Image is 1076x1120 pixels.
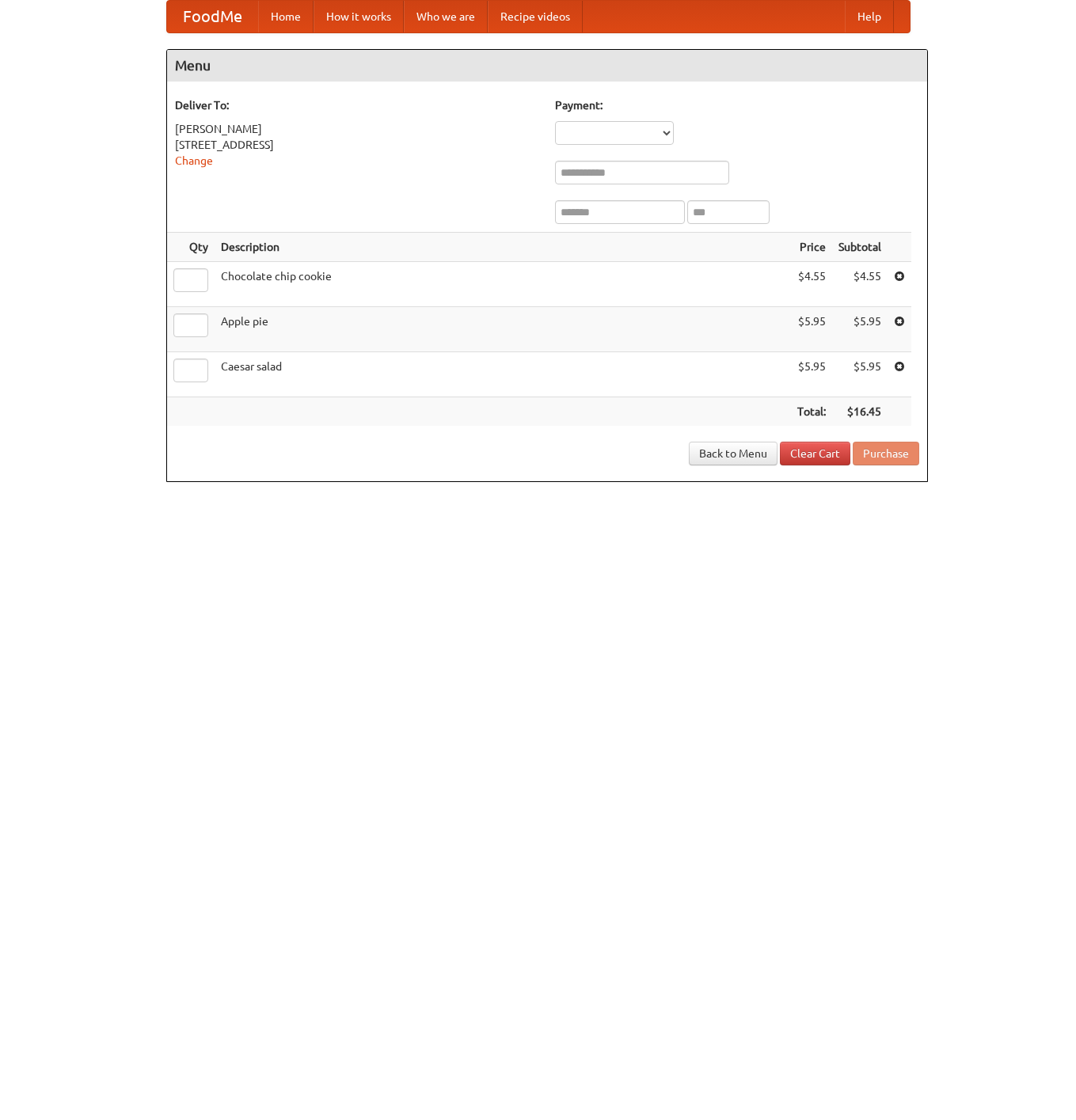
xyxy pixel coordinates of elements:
[555,97,919,113] h5: Payment:
[167,1,258,32] a: FoodMe
[791,262,832,307] td: $4.55
[791,352,832,397] td: $5.95
[791,307,832,352] td: $5.95
[845,1,894,32] a: Help
[215,307,791,352] td: Apple pie
[832,352,888,397] td: $5.95
[175,121,539,137] div: [PERSON_NAME]
[832,307,888,352] td: $5.95
[689,442,778,465] a: Back to Menu
[167,233,215,262] th: Qty
[832,262,888,307] td: $4.55
[780,442,850,465] a: Clear Cart
[853,442,919,465] button: Purchase
[314,1,404,32] a: How it works
[791,397,832,427] th: Total:
[791,233,832,262] th: Price
[167,50,927,82] h4: Menu
[175,97,539,113] h5: Deliver To:
[175,154,213,167] a: Change
[215,233,791,262] th: Description
[215,352,791,397] td: Caesar salad
[832,233,888,262] th: Subtotal
[175,137,539,153] div: [STREET_ADDRESS]
[488,1,583,32] a: Recipe videos
[832,397,888,427] th: $16.45
[258,1,314,32] a: Home
[404,1,488,32] a: Who we are
[215,262,791,307] td: Chocolate chip cookie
